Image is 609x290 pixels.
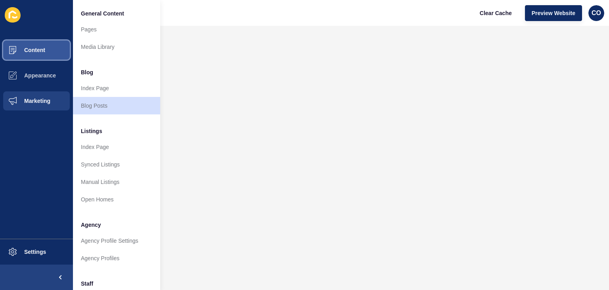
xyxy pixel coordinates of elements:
[592,9,601,17] span: CO
[73,249,160,267] a: Agency Profiles
[73,191,160,208] a: Open Homes
[525,5,582,21] button: Preview Website
[81,68,93,76] span: Blog
[73,97,160,114] a: Blog Posts
[532,9,575,17] span: Preview Website
[73,138,160,156] a: Index Page
[81,127,102,135] span: Listings
[73,156,160,173] a: Synced Listings
[73,38,160,56] a: Media Library
[73,79,160,97] a: Index Page
[73,232,160,249] a: Agency Profile Settings
[480,9,512,17] span: Clear Cache
[473,5,519,21] button: Clear Cache
[81,280,93,288] span: Staff
[73,21,160,38] a: Pages
[73,173,160,191] a: Manual Listings
[81,221,101,229] span: Agency
[81,10,124,17] span: General Content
